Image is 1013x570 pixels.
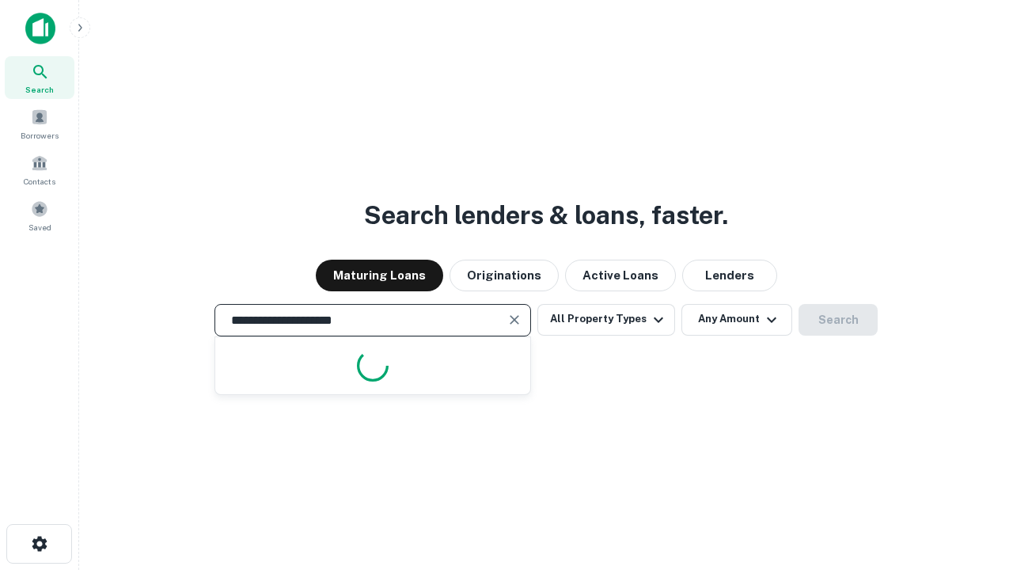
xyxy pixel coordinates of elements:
[503,309,525,331] button: Clear
[537,304,675,336] button: All Property Types
[24,175,55,188] span: Contacts
[25,13,55,44] img: capitalize-icon.png
[450,260,559,291] button: Originations
[25,83,54,96] span: Search
[934,443,1013,519] iframe: Chat Widget
[5,102,74,145] a: Borrowers
[316,260,443,291] button: Maturing Loans
[5,148,74,191] a: Contacts
[681,304,792,336] button: Any Amount
[21,129,59,142] span: Borrowers
[5,194,74,237] a: Saved
[364,196,728,234] h3: Search lenders & loans, faster.
[5,56,74,99] a: Search
[565,260,676,291] button: Active Loans
[28,221,51,234] span: Saved
[682,260,777,291] button: Lenders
